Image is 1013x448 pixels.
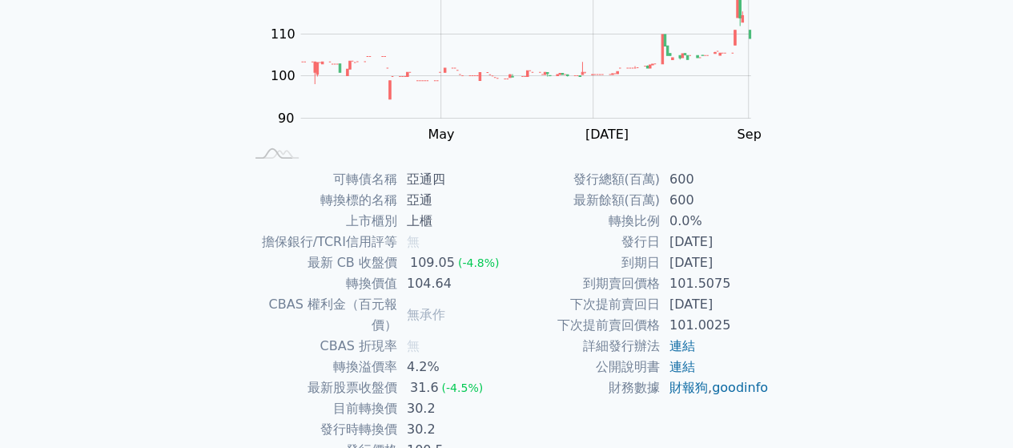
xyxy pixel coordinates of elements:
td: 目前轉換價 [244,398,397,419]
span: (-4.8%) [458,256,500,269]
td: 到期賣回價格 [507,273,660,294]
tspan: 100 [271,68,295,83]
td: 30.2 [397,398,507,419]
a: 連結 [669,338,695,353]
td: 104.64 [397,273,507,294]
td: 到期日 [507,252,660,273]
span: (-4.5%) [441,381,483,394]
td: 0.0% [660,211,770,232]
td: 30.2 [397,419,507,440]
a: 財報狗 [669,380,708,395]
td: , [660,377,770,398]
td: [DATE] [660,232,770,252]
span: 無 [407,338,420,353]
td: 最新 CB 收盤價 [244,252,397,273]
td: 詳細發行辦法 [507,336,660,357]
tspan: Sep [737,127,761,142]
td: [DATE] [660,294,770,315]
td: 亞通 [397,190,507,211]
tspan: 90 [278,111,294,126]
td: 上市櫃別 [244,211,397,232]
td: 發行日 [507,232,660,252]
td: 發行時轉換價 [244,419,397,440]
td: 最新餘額(百萬) [507,190,660,211]
td: 上櫃 [397,211,507,232]
td: 4.2% [397,357,507,377]
div: 109.05 [407,252,458,273]
td: 轉換標的名稱 [244,190,397,211]
div: 31.6 [407,377,442,398]
td: 轉換溢價率 [244,357,397,377]
a: 連結 [669,359,695,374]
td: 600 [660,190,770,211]
td: 下次提前賣回價格 [507,315,660,336]
tspan: 110 [271,26,295,42]
a: goodinfo [712,380,768,395]
td: 最新股票收盤價 [244,377,397,398]
td: [DATE] [660,252,770,273]
td: 轉換比例 [507,211,660,232]
span: 無承作 [407,307,445,322]
tspan: [DATE] [585,127,629,142]
td: 600 [660,169,770,190]
span: 無 [407,234,420,249]
td: 轉換價值 [244,273,397,294]
td: 可轉債名稱 [244,169,397,190]
td: 下次提前賣回日 [507,294,660,315]
td: 發行總額(百萬) [507,169,660,190]
td: 擔保銀行/TCRI信用評等 [244,232,397,252]
td: 101.5075 [660,273,770,294]
td: 公開說明書 [507,357,660,377]
tspan: May [428,127,454,142]
td: 財務數據 [507,377,660,398]
td: 亞通四 [397,169,507,190]
td: CBAS 折現率 [244,336,397,357]
td: 101.0025 [660,315,770,336]
td: CBAS 權利金（百元報價） [244,294,397,336]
